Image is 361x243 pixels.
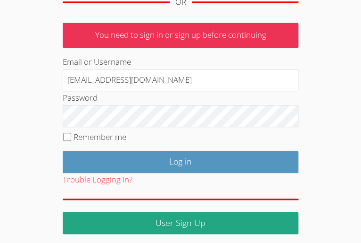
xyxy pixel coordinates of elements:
[74,131,126,142] label: Remember me
[63,151,298,173] input: Log in
[63,23,298,48] p: You need to sign in or sign up before continuing
[63,56,131,67] label: Email or Username
[63,173,132,187] button: Trouble Logging In?
[63,92,98,103] label: Password
[63,212,298,234] a: User Sign Up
